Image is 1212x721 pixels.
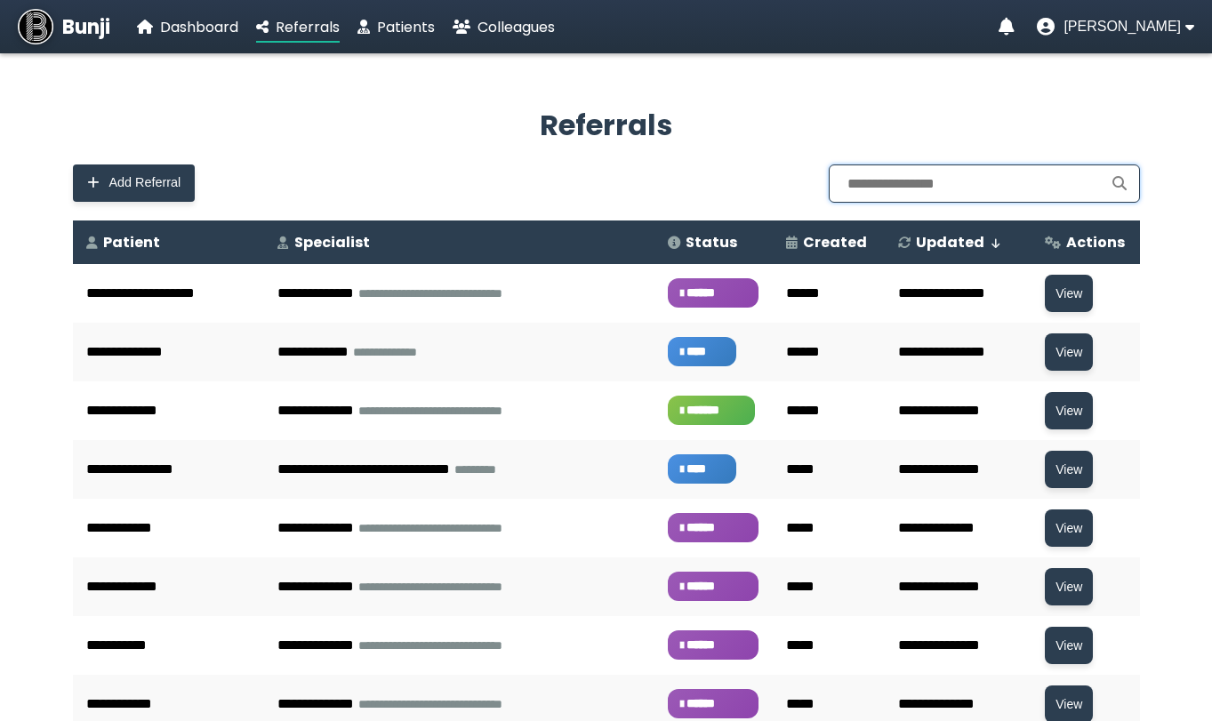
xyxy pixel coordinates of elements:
a: Patients [357,16,435,38]
img: Bunji Dental Referral Management [18,9,53,44]
h2: Referrals [73,104,1140,147]
a: Notifications [999,18,1015,36]
button: View [1045,392,1093,429]
span: Dashboard [160,17,238,37]
th: Patient [73,220,265,264]
a: Bunji [18,9,110,44]
a: Referrals [256,16,340,38]
button: View [1045,275,1093,312]
span: [PERSON_NAME] [1064,19,1181,35]
th: Status [654,220,773,264]
th: Created [773,220,885,264]
span: Colleagues [478,17,555,37]
button: User menu [1037,18,1194,36]
th: Specialist [264,220,654,264]
span: Patients [377,17,435,37]
button: View [1045,509,1093,547]
button: View [1045,627,1093,664]
span: Add Referral [109,175,181,190]
th: Updated [885,220,1031,264]
button: View [1045,333,1093,371]
button: View [1045,451,1093,488]
button: Add Referral [73,164,196,202]
th: Actions [1031,220,1139,264]
a: Dashboard [137,16,238,38]
span: Bunji [62,12,110,42]
span: Referrals [276,17,340,37]
a: Colleagues [453,16,555,38]
button: View [1045,568,1093,605]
